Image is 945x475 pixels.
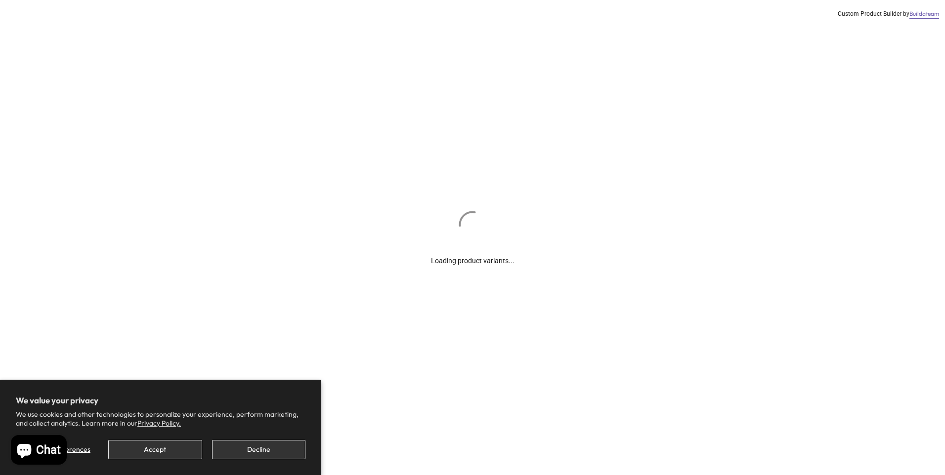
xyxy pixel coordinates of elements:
[8,435,70,467] inbox-online-store-chat: Shopify online store chat
[16,396,305,405] h2: We value your privacy
[212,440,305,459] button: Decline
[16,410,305,428] p: We use cookies and other technologies to personalize your experience, perform marketing, and coll...
[108,440,202,459] button: Accept
[909,10,939,18] a: Buildateam
[137,419,181,428] a: Privacy Policy.
[431,240,515,266] div: Loading product variants...
[838,10,939,18] div: Custom Product Builder by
